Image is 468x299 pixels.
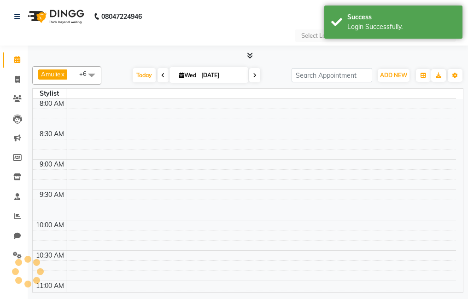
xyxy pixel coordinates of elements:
span: Wed [177,72,199,79]
div: 10:00 AM [34,220,66,230]
div: 11:00 AM [34,281,66,291]
span: Amulie [41,70,60,78]
a: x [60,70,64,78]
input: Search Appointment [292,68,372,82]
div: 8:00 AM [38,99,66,109]
img: logo [23,4,87,29]
b: 08047224946 [101,4,142,29]
div: Success [347,12,456,22]
div: Stylist [33,89,66,98]
div: 8:30 AM [38,129,66,139]
div: 9:30 AM [38,190,66,200]
button: ADD NEW [378,69,409,82]
span: Today [133,68,156,82]
input: 2025-09-03 [199,69,245,82]
span: +6 [79,70,94,77]
div: 9:00 AM [38,160,66,169]
div: 10:30 AM [34,251,66,260]
div: Login Successfully. [347,22,456,32]
div: Select Location [301,31,344,40]
span: ADD NEW [380,72,407,79]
